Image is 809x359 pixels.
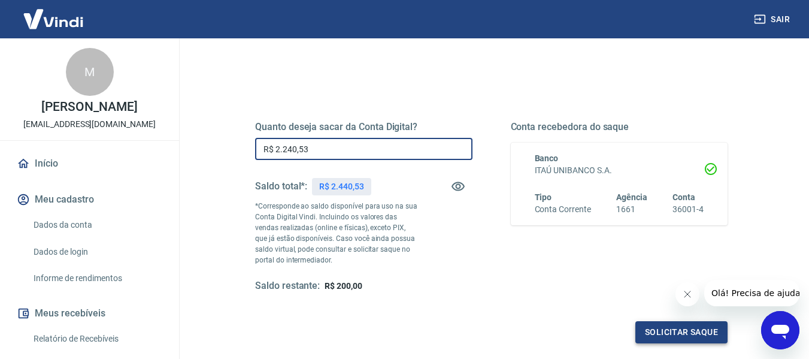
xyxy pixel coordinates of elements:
p: *Corresponde ao saldo disponível para uso na sua Conta Digital Vindi. Incluindo os valores das ve... [255,201,418,266]
a: Início [14,150,165,177]
h6: ITAÚ UNIBANCO S.A. [535,164,704,177]
span: Olá! Precisa de ajuda? [7,8,101,18]
p: R$ 2.440,53 [319,180,363,193]
p: [PERSON_NAME] [41,101,137,113]
span: Agência [616,192,647,202]
a: Dados de login [29,240,165,264]
h6: Conta Corrente [535,203,591,216]
a: Dados da conta [29,213,165,237]
h6: 36001-4 [672,203,704,216]
span: Banco [535,153,559,163]
p: [EMAIL_ADDRESS][DOMAIN_NAME] [23,118,156,131]
h5: Saldo restante: [255,280,320,292]
h5: Saldo total*: [255,180,307,192]
span: R$ 200,00 [325,281,362,291]
button: Solicitar saque [635,321,728,343]
a: Relatório de Recebíveis [29,327,165,351]
iframe: Botão para abrir a janela de mensagens [761,311,799,349]
a: Informe de rendimentos [29,266,165,291]
iframe: Fechar mensagem [675,282,699,306]
div: M [66,48,114,96]
h5: Conta recebedora do saque [511,121,728,133]
iframe: Mensagem da empresa [704,280,799,306]
img: Vindi [14,1,92,37]
button: Meus recebíveis [14,300,165,327]
span: Conta [672,192,695,202]
button: Meu cadastro [14,186,165,213]
h6: 1661 [616,203,647,216]
button: Sair [752,8,795,31]
h5: Quanto deseja sacar da Conta Digital? [255,121,472,133]
span: Tipo [535,192,552,202]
